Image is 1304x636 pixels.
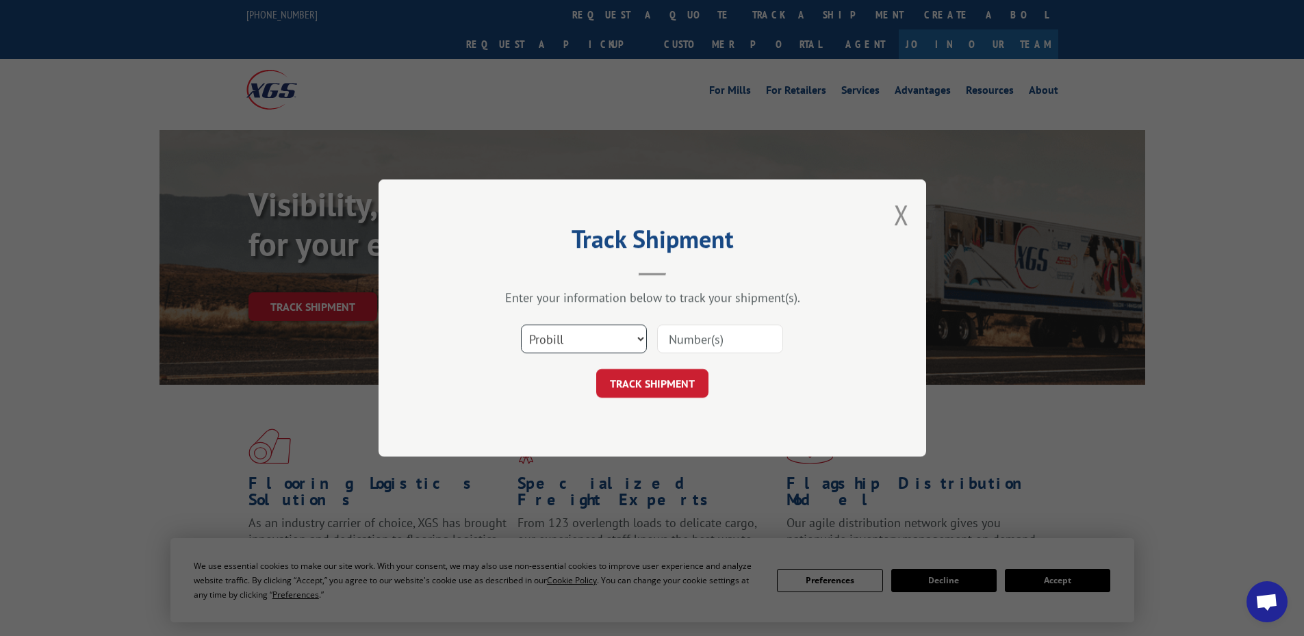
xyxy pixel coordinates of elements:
[1247,581,1288,622] a: Open chat
[447,290,858,305] div: Enter your information below to track your shipment(s).
[447,229,858,255] h2: Track Shipment
[657,325,783,353] input: Number(s)
[894,196,909,233] button: Close modal
[596,369,708,398] button: TRACK SHIPMENT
